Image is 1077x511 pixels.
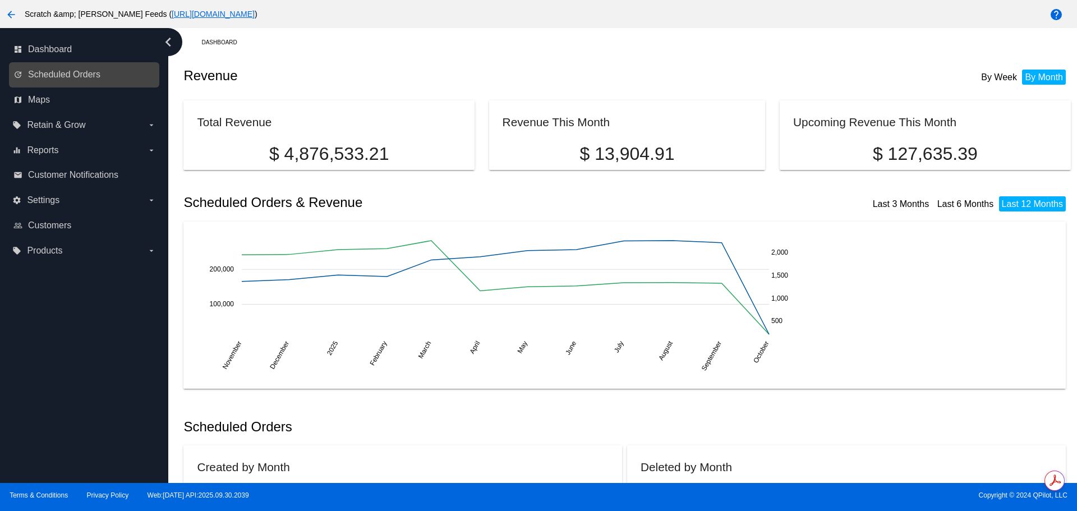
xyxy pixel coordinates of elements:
[197,116,271,128] h2: Total Revenue
[148,491,249,499] a: Web:[DATE] API:2025.09.30.2039
[1022,70,1066,85] li: By Month
[183,419,627,435] h2: Scheduled Orders
[197,461,289,473] h2: Created by Month
[201,34,247,51] a: Dashboard
[12,246,21,255] i: local_offer
[28,95,50,105] span: Maps
[172,10,255,19] a: [URL][DOMAIN_NAME]
[10,491,68,499] a: Terms & Conditions
[641,461,732,473] h2: Deleted by Month
[771,317,783,325] text: 500
[468,339,482,355] text: April
[937,199,994,209] a: Last 6 Months
[183,195,627,210] h2: Scheduled Orders & Revenue
[28,44,72,54] span: Dashboard
[1002,199,1063,209] a: Last 12 Months
[13,221,22,230] i: people_outline
[613,339,625,353] text: July
[417,339,433,360] text: March
[147,246,156,255] i: arrow_drop_down
[12,146,21,155] i: equalizer
[752,339,771,364] text: October
[13,40,156,58] a: dashboard Dashboard
[147,121,156,130] i: arrow_drop_down
[13,91,156,109] a: map Maps
[564,339,578,356] text: June
[873,199,929,209] a: Last 3 Months
[771,294,788,302] text: 1,000
[27,120,85,130] span: Retain & Grow
[197,144,461,164] p: $ 4,876,533.21
[793,116,956,128] h2: Upcoming Revenue This Month
[1050,8,1063,21] mat-icon: help
[325,339,340,356] text: 2025
[183,68,627,84] h2: Revenue
[13,95,22,104] i: map
[4,8,18,21] mat-icon: arrow_back
[87,491,129,499] a: Privacy Policy
[28,220,71,231] span: Customers
[978,70,1020,85] li: By Week
[503,116,610,128] h2: Revenue This Month
[12,196,21,205] i: settings
[28,170,118,180] span: Customer Notifications
[13,70,22,79] i: update
[503,144,752,164] p: $ 13,904.91
[793,144,1057,164] p: $ 127,635.39
[27,145,58,155] span: Reports
[548,491,1067,499] span: Copyright © 2024 QPilot, LLC
[13,166,156,184] a: email Customer Notifications
[28,70,100,80] span: Scheduled Orders
[147,146,156,155] i: arrow_drop_down
[27,246,62,256] span: Products
[210,265,234,273] text: 200,000
[657,339,675,362] text: August
[27,195,59,205] span: Settings
[25,10,257,19] span: Scratch &amp; [PERSON_NAME] Feeds ( )
[516,339,529,355] text: May
[147,196,156,205] i: arrow_drop_down
[771,248,788,256] text: 2,000
[269,339,291,370] text: December
[221,339,243,370] text: November
[159,33,177,51] i: chevron_left
[13,66,156,84] a: update Scheduled Orders
[13,171,22,179] i: email
[12,121,21,130] i: local_offer
[771,271,788,279] text: 1,500
[13,45,22,54] i: dashboard
[210,300,234,308] text: 100,000
[369,339,389,367] text: February
[13,217,156,234] a: people_outline Customers
[700,339,723,372] text: September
